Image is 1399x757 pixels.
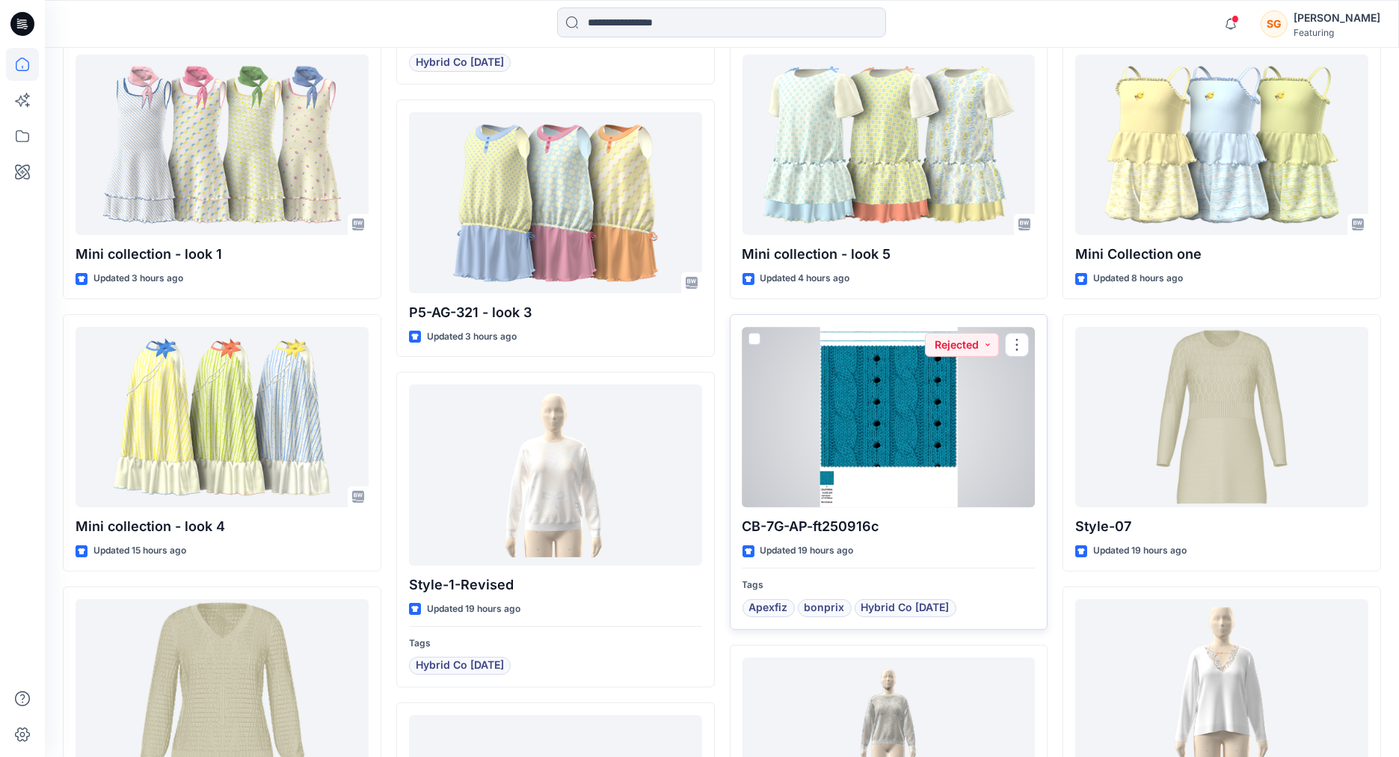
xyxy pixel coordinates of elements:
[416,657,504,675] span: Hybrid Co [DATE]
[742,244,1036,265] p: Mini collection - look 5
[409,302,702,323] p: P5-AG-321 - look 3
[1075,55,1368,236] a: Mini Collection one
[409,636,702,652] p: Tags
[93,543,186,559] p: Updated 15 hours ago
[416,54,504,72] span: Hybrid Co [DATE]
[742,577,1036,593] p: Tags
[1294,27,1380,38] div: Featuring
[409,384,702,566] a: Style-1-Revised
[861,599,950,617] span: Hybrid Co [DATE]
[742,516,1036,537] p: CB-7G-AP-ft250916c
[1261,10,1288,37] div: SG
[93,271,183,286] p: Updated 3 hours ago
[1294,9,1380,27] div: [PERSON_NAME]
[1075,327,1368,508] a: Style-07
[760,271,850,286] p: Updated 4 hours ago
[76,55,369,236] a: Mini collection - look 1
[427,601,520,617] p: Updated 19 hours ago
[742,55,1036,236] a: Mini collection - look 5
[427,329,517,345] p: Updated 3 hours ago
[76,327,369,508] a: Mini collection - look 4
[409,112,702,293] a: P5-AG-321 - look 3
[805,599,845,617] span: bonprix
[749,599,788,617] span: Apexfiz
[1093,271,1183,286] p: Updated 8 hours ago
[76,516,369,537] p: Mini collection - look 4
[409,574,702,595] p: Style-1-Revised
[760,543,854,559] p: Updated 19 hours ago
[1075,516,1368,537] p: Style-07
[76,244,369,265] p: Mini collection - look 1
[1093,543,1187,559] p: Updated 19 hours ago
[1075,244,1368,265] p: Mini Collection one
[742,327,1036,508] a: CB-7G-AP-ft250916c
